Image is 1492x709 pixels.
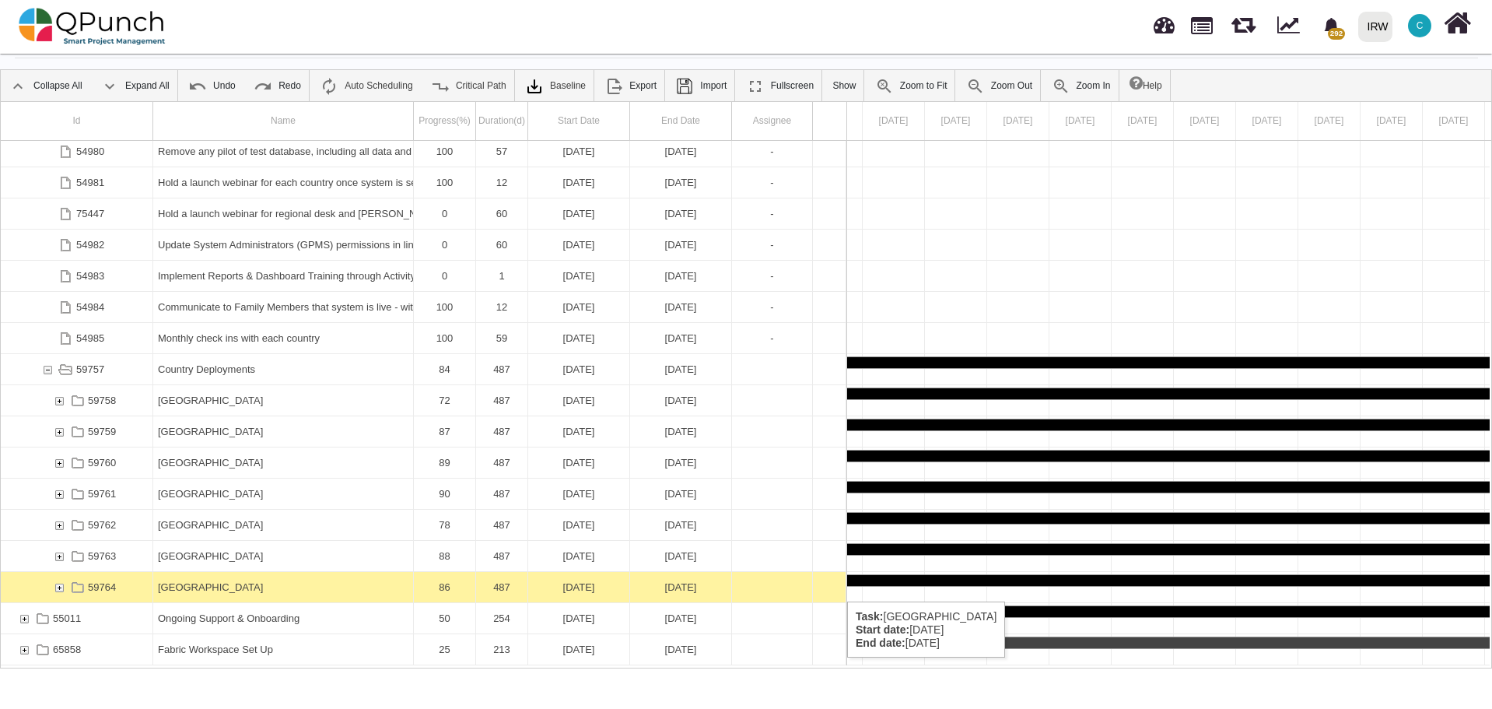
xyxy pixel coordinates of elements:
div: [DATE] [533,572,625,602]
div: 01-09-2025 [528,198,630,229]
div: Fabric Workspace Set Up [153,634,414,665]
div: 22-04-2025 [528,603,630,634]
div: [DATE] [533,354,625,384]
a: Expand All [93,70,177,101]
div: Remove any pilot of test database, including all data and users etc [153,136,414,167]
div: 54982 [76,230,104,260]
div: Task: Implement Reports & Dashboard Training through Activity Info Start date: 31-12-2025 End dat... [1,261,846,292]
div: [DATE] [635,323,727,353]
div: 17-01-2025 [630,167,732,198]
div: 254 [476,603,528,634]
div: 31-12-2025 [630,572,732,602]
div: 54980 [76,136,104,167]
div: [DATE] [635,261,727,291]
div: 05 Jul 2025 [1174,102,1236,140]
div: 01 Jul 2025 [925,102,987,140]
div: Task: Update System Administrators (GPMS) permissions in line with role matrices - once ready to ... [1,230,846,261]
div: - [737,136,807,167]
img: ic_zoom_in.48fceee.png [1052,77,1070,96]
div: [DATE] [533,448,625,478]
div: 59758 [1,385,153,416]
a: Zoom In [1044,70,1119,101]
div: 04 Jul 2025 [1112,102,1174,140]
div: 12 [476,167,528,198]
div: 487 [481,416,523,447]
div: [DATE] [635,354,727,384]
div: 59763 [1,541,153,571]
div: [DATE] [635,416,727,447]
div: 60 [481,230,523,260]
div: 75447 [76,198,104,229]
div: 78 [414,510,476,540]
div: Duration(d) [476,102,528,140]
div: Bangladesh [153,416,414,447]
div: 487 [481,448,523,478]
a: Redo [246,70,309,101]
img: ic_zoom_out.687aa02.png [966,77,985,96]
div: 65858 [1,634,153,665]
div: 487 [481,541,523,571]
div: [GEOGRAPHIC_DATA] [158,385,408,416]
div: 1 [476,261,528,291]
div: Afghanistan [153,385,414,416]
div: Country Deployments [153,354,414,384]
div: [DATE] [533,167,625,198]
div: [DATE] [635,448,727,478]
div: 25 [419,634,471,665]
div: 06-01-2025 [528,292,630,322]
div: 01-12-2024 [528,323,630,353]
div: [DATE] [533,292,625,322]
div: 88 [419,541,471,571]
div: [DATE] [635,230,727,260]
div: Update System Administrators (GPMS) permissions in line with role matrices - once ready to go live [158,230,408,260]
div: 54981 [1,167,153,198]
div: IRW [1368,13,1389,40]
div: 59759 [1,416,153,447]
div: Task: Bangladesh Start date: 01-09-2024 End date: 31-12-2025 [1,416,846,448]
div: 01-09-2024 [528,572,630,602]
div: 75447 [1,198,153,229]
div: [DATE] [635,167,727,198]
div: [GEOGRAPHIC_DATA] [158,510,408,540]
div: [DATE] [533,136,625,167]
div: 54980 [1,136,153,167]
div: Remove any pilot of test database, including all data and users etc [158,136,408,167]
div: Assignee [732,102,813,140]
div: 59760 [1,448,153,478]
b: Start date: [856,623,909,636]
a: bell fill292 [1314,1,1352,50]
div: 57 [481,136,523,167]
div: - [732,136,813,167]
div: Progress(%) [414,102,476,140]
div: [DATE] [533,323,625,353]
div: 487 [476,385,528,416]
div: 59760 [88,448,116,478]
div: 59 [481,323,523,353]
div: 60 [476,198,528,229]
i: Home [1444,9,1471,38]
div: 72 [414,385,476,416]
div: [GEOGRAPHIC_DATA] [158,572,408,602]
div: 01-09-2024 [528,416,630,447]
div: - [737,198,807,229]
div: 54985 [1,323,153,353]
div: - [732,292,813,322]
div: 08 Jul 2025 [1361,102,1423,140]
div: 487 [476,541,528,571]
div: [DATE] [635,541,727,571]
div: 06-01-2025 [528,167,630,198]
a: IRW [1351,1,1399,52]
div: 30-10-2025 [630,198,732,229]
div: 59762 [1,510,153,540]
div: [DATE] [533,479,625,509]
div: 17-01-2025 [630,292,732,322]
div: - [732,230,813,260]
div: Name [153,102,414,140]
div: Task: Hold a launch webinar for each country once system is set up and ready for ongoing use Star... [1,167,846,198]
div: 55011 [53,603,81,634]
div: Task: Afghanistan Start date: 01-09-2024 End date: 31-12-2025 [1,385,846,416]
div: 487 [481,354,523,384]
div: 06-01-2025 [630,136,732,167]
div: Task: Hold a launch webinar for regional desk and HoR colleagues Start date: 01-09-2025 End date:... [1,198,846,230]
div: Hold a launch webinar for regional desk and HoR colleagues [153,198,414,229]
